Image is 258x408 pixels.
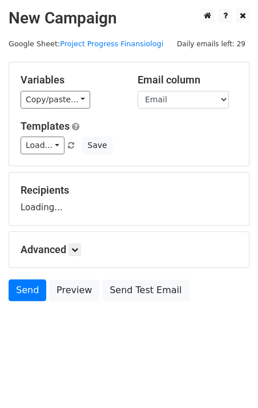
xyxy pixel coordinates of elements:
div: Loading... [21,184,237,214]
a: Load... [21,137,64,154]
a: Project Progress Finansiologi [60,39,163,48]
h5: Variables [21,74,120,86]
a: Preview [49,279,99,301]
h5: Email column [138,74,237,86]
a: Send [9,279,46,301]
a: Templates [21,120,70,132]
h2: New Campaign [9,9,249,28]
button: Save [82,137,112,154]
small: Google Sheet: [9,39,163,48]
a: Copy/paste... [21,91,90,109]
h5: Recipients [21,184,237,197]
span: Daily emails left: 29 [173,38,249,50]
a: Send Test Email [102,279,189,301]
h5: Advanced [21,243,237,256]
a: Daily emails left: 29 [173,39,249,48]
